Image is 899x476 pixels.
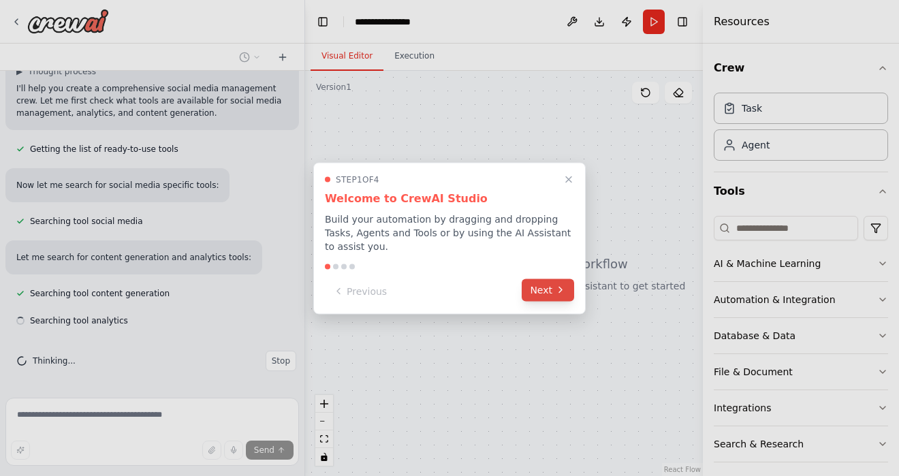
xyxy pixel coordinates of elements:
[325,190,574,206] h3: Welcome to CrewAI Studio
[336,174,379,185] span: Step 1 of 4
[325,280,395,302] button: Previous
[522,279,574,301] button: Next
[561,171,577,187] button: Close walkthrough
[325,212,574,253] p: Build your automation by dragging and dropping Tasks, Agents and Tools or by using the AI Assista...
[313,12,332,31] button: Hide left sidebar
